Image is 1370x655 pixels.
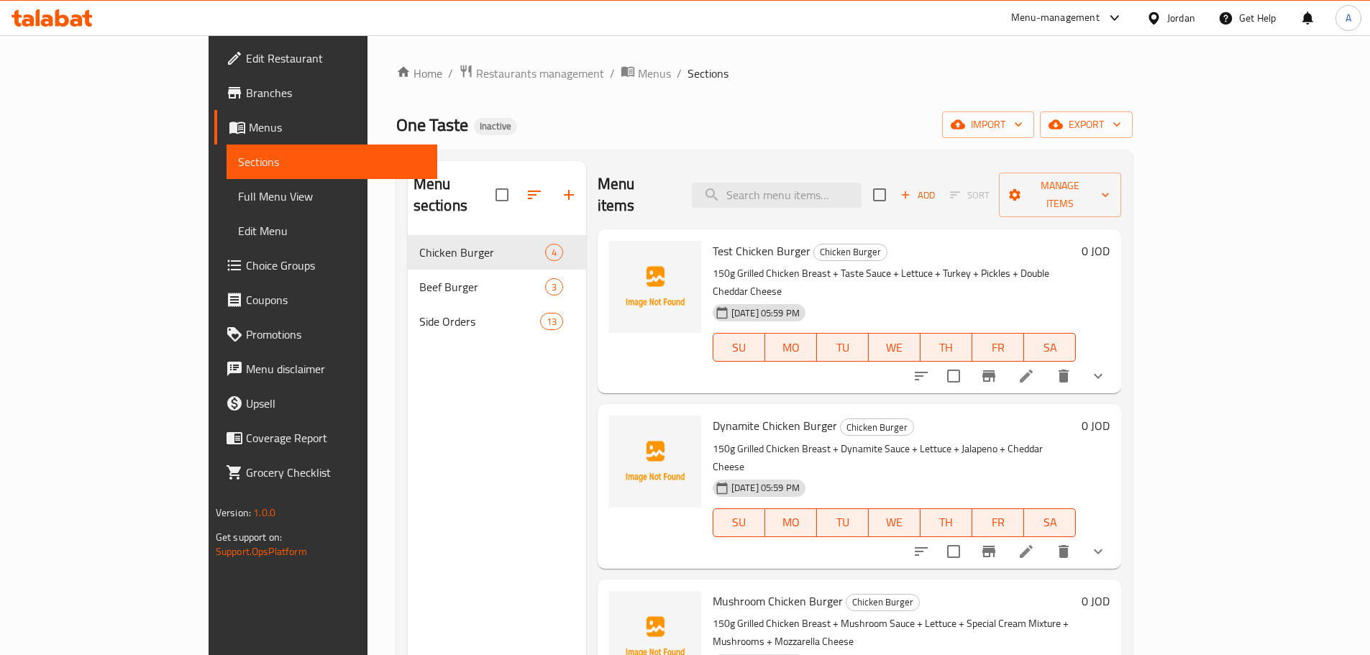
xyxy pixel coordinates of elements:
span: Menus [249,119,426,136]
div: Side Orders13 [408,304,586,339]
span: Select to update [939,361,969,391]
img: Test Chicken Burger [609,241,701,333]
a: Edit menu item [1018,543,1035,560]
a: Coupons [214,283,437,317]
p: 150g Grilled Chicken Breast + Taste Sauce + Lettuce + Turkey + Pickles + Double Cheddar Cheese [713,265,1076,301]
span: Grocery Checklist [246,464,426,481]
span: TH [926,337,967,358]
span: One Taste [396,109,468,141]
span: Branches [246,84,426,101]
a: Support.OpsPlatform [216,542,307,561]
span: Sort sections [517,178,552,212]
button: Branch-specific-item [972,534,1006,569]
div: items [545,244,563,261]
span: Chicken Burger [841,419,913,436]
span: Test Chicken Burger [713,240,810,262]
span: Side Orders [419,313,540,330]
span: Coupons [246,291,426,308]
span: WE [874,337,915,358]
span: Restaurants management [476,65,604,82]
span: Chicken Burger [814,244,887,260]
button: SA [1024,333,1076,362]
button: export [1040,111,1133,138]
a: Promotions [214,317,437,352]
h2: Menu items [598,173,675,216]
span: Sections [688,65,729,82]
a: Edit Menu [227,214,437,248]
div: Chicken Burger [840,418,914,436]
img: Dynamite Chicken Burger [609,416,701,508]
span: MO [771,337,811,358]
button: TU [817,333,869,362]
span: Coverage Report [246,429,426,446]
button: MO [765,508,817,537]
span: Beef Burger [419,278,545,296]
p: 150g Grilled Chicken Breast + Dynamite Sauce + Lettuce + Jalapeno + Cheddar Cheese [713,440,1076,476]
a: Upsell [214,386,437,421]
h6: 0 JOD [1082,591,1110,611]
p: 150g Grilled Chicken Breast + Mushroom Sauce + Lettuce + Special Cream Mixture + Mushrooms + Mozz... [713,615,1076,651]
span: Choice Groups [246,257,426,274]
span: Full Menu View [238,188,426,205]
button: Add [895,184,941,206]
a: Edit menu item [1018,367,1035,385]
span: export [1051,116,1121,134]
a: Restaurants management [459,64,604,83]
h2: Menu sections [414,173,496,216]
span: Mushroom Chicken Burger [713,590,843,612]
a: Grocery Checklist [214,455,437,490]
li: / [610,65,615,82]
a: Choice Groups [214,248,437,283]
span: 4 [546,246,562,260]
button: sort-choices [904,359,939,393]
button: show more [1081,534,1115,569]
span: Promotions [246,326,426,343]
div: Chicken Burger4 [408,235,586,270]
span: Upsell [246,395,426,412]
span: FR [978,337,1018,358]
a: Menus [214,110,437,145]
input: search [692,183,862,208]
a: Branches [214,75,437,110]
a: Full Menu View [227,179,437,214]
button: FR [972,508,1024,537]
span: Manage items [1010,177,1110,213]
a: Coverage Report [214,421,437,455]
a: Menus [621,64,671,83]
span: Sections [238,153,426,170]
li: / [448,65,453,82]
button: delete [1046,359,1081,393]
span: Menu disclaimer [246,360,426,377]
button: SU [713,333,765,362]
button: FR [972,333,1024,362]
button: MO [765,333,817,362]
button: TU [817,508,869,537]
span: Chicken Burger [419,244,545,261]
span: TU [823,337,863,358]
span: SA [1030,512,1070,533]
span: SA [1030,337,1070,358]
div: Chicken Burger [846,594,920,611]
button: WE [869,508,921,537]
div: Menu-management [1011,9,1100,27]
svg: Show Choices [1090,543,1107,560]
button: WE [869,333,921,362]
span: MO [771,512,811,533]
span: FR [978,512,1018,533]
span: Chicken Burger [846,594,919,610]
span: Add [898,187,937,203]
span: 1.0.0 [253,503,275,522]
button: Add section [552,178,586,212]
button: import [942,111,1034,138]
span: WE [874,512,915,533]
button: TH [921,333,972,362]
nav: breadcrumb [396,64,1133,83]
span: Get support on: [216,528,282,546]
div: Beef Burger3 [408,270,586,304]
span: TH [926,512,967,533]
div: Jordan [1167,10,1195,26]
button: Branch-specific-item [972,359,1006,393]
span: Edit Menu [238,222,426,239]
